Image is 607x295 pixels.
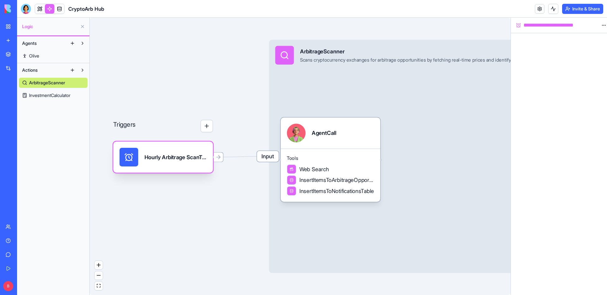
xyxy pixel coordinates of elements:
span: Web Search [299,165,329,173]
span: Tools [287,155,374,161]
a: InvestmentCalculator [19,90,88,100]
p: Triggers [113,120,135,132]
div: Scans cryptocurrency exchanges for arbitrage opportunities by fetching real-time prices and ident... [300,57,534,63]
g: Edge from 68dfc2913ee4547183545695 to 68dfc278137ceca0c91f2eec [214,156,267,157]
span: Olive [29,53,39,59]
span: InsertItemsToNotificationsTable [299,187,374,195]
span: Agents [22,40,37,46]
button: zoom in [95,261,103,269]
a: ArbitrageScanner [19,78,88,88]
span: Actions [22,67,38,73]
span: B [3,281,13,291]
div: Hourly Arbitrage ScanTrigger [113,141,213,172]
div: ArbitrageScanner [300,47,534,55]
span: Input [257,151,279,162]
a: Olive [19,51,88,61]
img: logo [4,4,44,13]
span: InsertItemsToArbitrageOpportunitiesTable [299,176,374,184]
button: Actions [19,65,67,75]
div: AgentCallToolsWeb SearchInsertItemsToArbitrageOpportunitiesTableInsertItemsToNotificationsTable [281,117,380,202]
span: Logic [22,23,77,30]
div: Triggers [113,95,213,172]
span: InvestmentCalculator [29,92,71,99]
div: InputArbitrageScannerScans cryptocurrency exchanges for arbitrage opportunities by fetching real-... [269,40,584,273]
button: fit view [95,282,103,290]
div: AgentCall [312,129,336,137]
button: Agents [19,38,67,48]
button: zoom out [95,271,103,280]
button: Invite & Share [562,4,603,14]
span: ArbitrageScanner [29,80,65,86]
div: Hourly Arbitrage ScanTrigger [144,153,207,161]
span: CryptoArb Hub [68,5,104,13]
